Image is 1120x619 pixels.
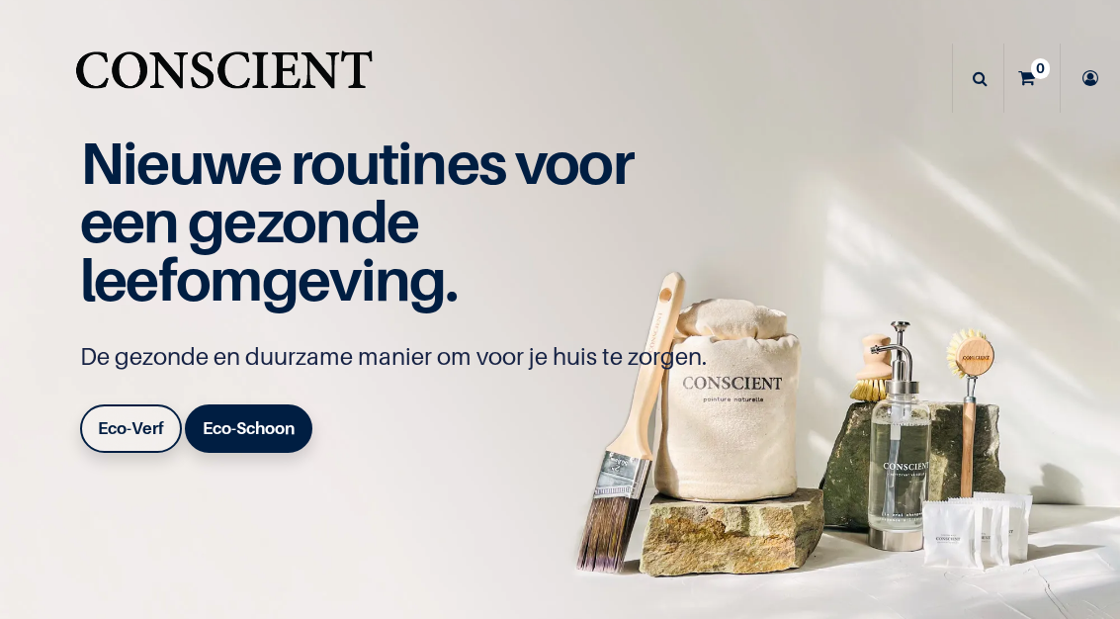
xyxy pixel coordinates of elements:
a: Eco-Verf [80,404,182,452]
img: Conscient.nl [71,40,377,118]
a: Logo of Conscient.nl [71,40,377,118]
a: 0 [1004,44,1060,113]
p: De gezonde en duurzame manier om voor je huis te zorgen. [80,341,723,373]
b: Eco-Schoon [203,418,295,438]
span: Nieuwe routines voor een gezonde leefomgeving. [80,128,633,314]
sup: 0 [1031,58,1050,78]
b: Eco-Verf [98,418,164,438]
a: Eco-Schoon [185,404,312,452]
